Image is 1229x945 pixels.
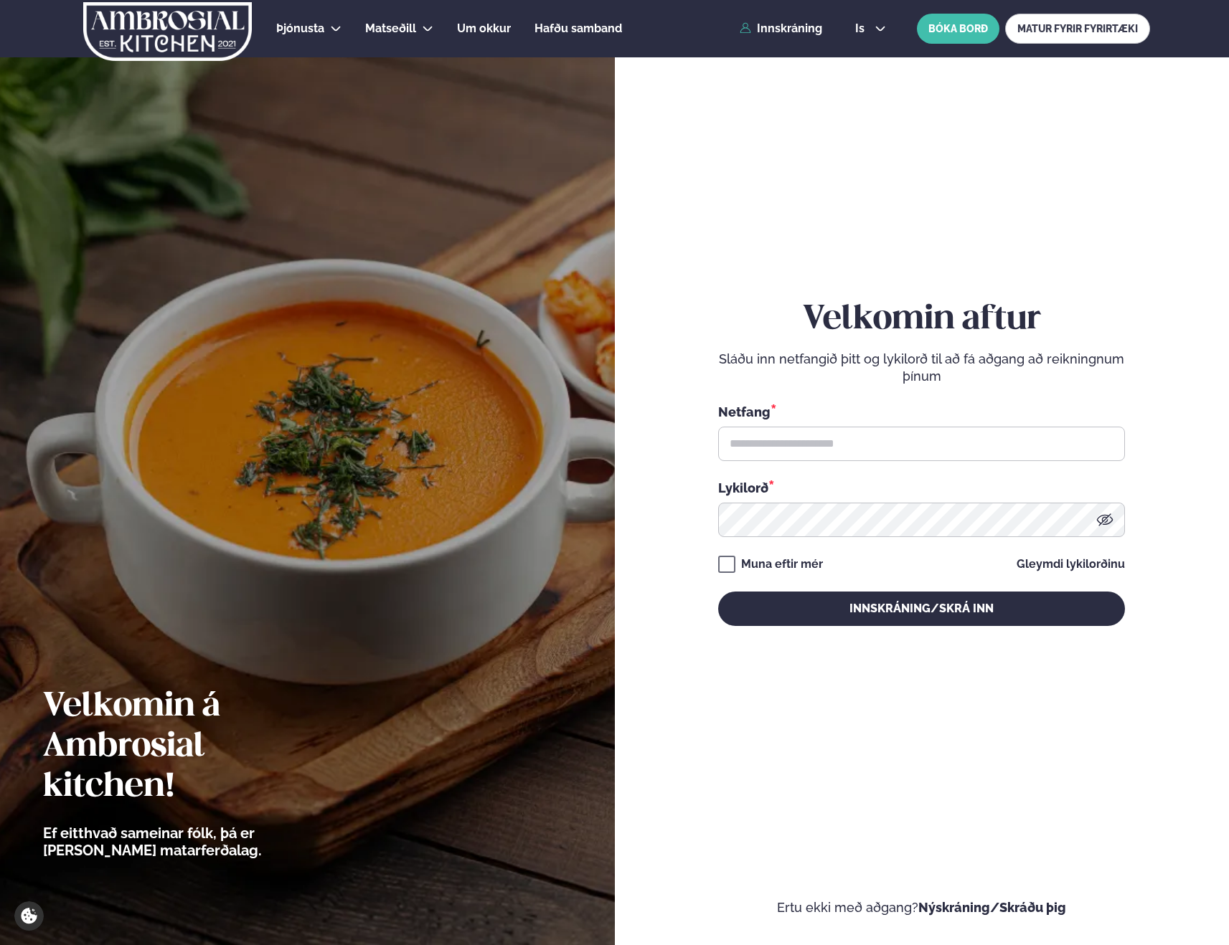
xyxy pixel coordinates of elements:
[718,300,1125,340] h2: Velkomin aftur
[14,901,44,931] a: Cookie settings
[658,899,1187,916] p: Ertu ekki með aðgang?
[740,22,822,35] a: Innskráning
[365,22,416,35] span: Matseðill
[917,14,999,44] button: BÓKA BORÐ
[276,20,324,37] a: Þjónusta
[1017,559,1125,570] a: Gleymdi lykilorðinu
[718,402,1125,421] div: Netfang
[718,478,1125,497] div: Lykilorð
[43,687,341,807] h2: Velkomin á Ambrosial kitchen!
[718,592,1125,626] button: Innskráning/Skrá inn
[855,23,869,34] span: is
[365,20,416,37] a: Matseðill
[457,20,511,37] a: Um okkur
[457,22,511,35] span: Um okkur
[1005,14,1150,44] a: MATUR FYRIR FYRIRTÆKI
[918,900,1066,915] a: Nýskráning/Skráðu þig
[718,351,1125,385] p: Sláðu inn netfangið þitt og lykilorð til að fá aðgang að reikningnum þínum
[82,2,253,61] img: logo
[43,825,341,859] p: Ef eitthvað sameinar fólk, þá er [PERSON_NAME] matarferðalag.
[844,23,898,34] button: is
[535,20,622,37] a: Hafðu samband
[276,22,324,35] span: Þjónusta
[535,22,622,35] span: Hafðu samband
